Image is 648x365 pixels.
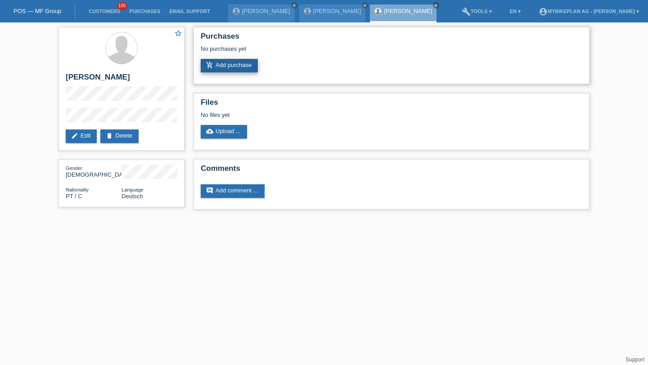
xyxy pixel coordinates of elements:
i: edit [71,132,78,139]
a: POS — MF Group [13,8,61,14]
a: star_border [174,29,182,39]
a: Email Support [165,9,214,14]
i: build [462,7,471,16]
div: No files yet [201,111,476,118]
a: add_shopping_cartAdd purchase [201,59,258,72]
div: [DEMOGRAPHIC_DATA] [66,165,121,178]
a: commentAdd comment ... [201,184,265,198]
a: editEdit [66,129,97,143]
a: Purchases [125,9,165,14]
a: deleteDelete [100,129,139,143]
i: delete [106,132,113,139]
span: Nationality [66,187,89,192]
a: close [433,2,439,9]
span: 100 [117,2,128,10]
h2: Purchases [201,32,582,45]
span: Gender [66,165,82,171]
span: Portugal / C / 14.11.2011 [66,193,82,200]
i: account_circle [539,7,548,16]
a: Support [625,356,644,363]
a: close [291,2,297,9]
h2: Comments [201,164,582,178]
span: Deutsch [121,193,143,200]
a: [PERSON_NAME] [384,8,432,14]
h2: [PERSON_NAME] [66,73,177,86]
i: star_border [174,29,182,37]
i: close [292,3,297,8]
h2: Files [201,98,582,111]
a: Customers [84,9,125,14]
a: [PERSON_NAME] [313,8,361,14]
i: cloud_upload [206,128,213,135]
a: close [362,2,368,9]
a: buildTools ▾ [457,9,496,14]
a: account_circleMybikeplan AG - [PERSON_NAME] ▾ [534,9,643,14]
i: close [363,3,367,8]
span: Language [121,187,144,192]
a: cloud_uploadUpload ... [201,125,247,138]
a: EN ▾ [505,9,525,14]
div: No purchases yet [201,45,582,59]
a: [PERSON_NAME] [242,8,290,14]
i: close [434,3,438,8]
i: add_shopping_cart [206,62,213,69]
i: comment [206,187,213,194]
